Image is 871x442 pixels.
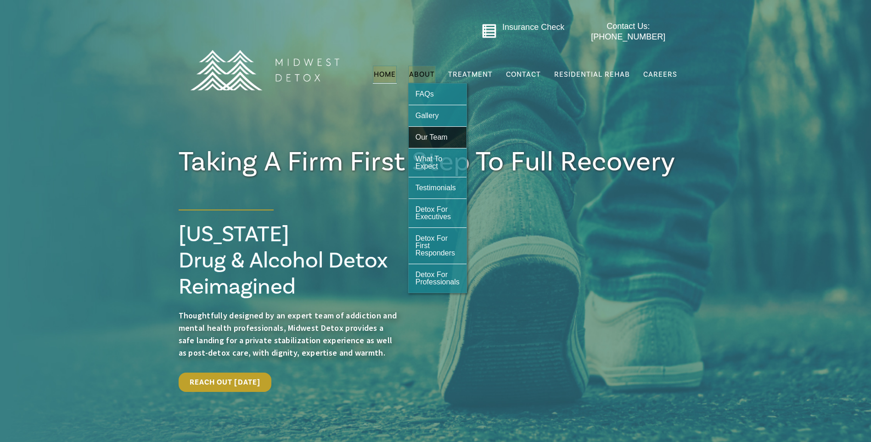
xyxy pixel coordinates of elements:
[502,23,564,32] a: Insurance Check
[416,155,442,170] span: What To Expect
[416,234,455,257] span: Detox For First Responders
[642,66,678,83] a: Careers
[409,264,466,293] a: Detox For Professionals
[409,127,466,148] a: Our Team
[553,66,631,83] a: Residential Rehab
[573,21,684,43] a: Contact Us: [PHONE_NUMBER]
[416,205,451,221] span: Detox For Executives
[447,66,494,83] a: Treatment
[373,66,397,83] a: Home
[591,22,665,41] span: Contact Us: [PHONE_NUMBER]
[643,70,677,79] span: Careers
[416,133,448,141] span: Our Team
[408,66,436,83] a: About
[179,373,272,392] a: Reach Out [DATE]
[409,228,466,264] a: Detox For First Responders
[184,30,345,110] img: MD Logo Horitzontal white-01 (1) (1)
[416,112,439,119] span: Gallery
[448,71,493,78] span: Treatment
[179,310,397,358] span: Thoughtfully designed by an expert team of addiction and mental health professionals, Midwest Det...
[190,378,261,387] span: Reach Out [DATE]
[374,70,396,79] span: Home
[179,144,676,180] span: Taking a firm First Step To full Recovery
[482,23,497,42] a: Go to midwestdetox.com/message-form-page/
[409,71,435,78] span: About
[416,90,434,98] span: FAQs
[179,220,388,301] span: [US_STATE] Drug & Alcohol Detox Reimagined
[409,84,466,105] a: FAQs
[506,71,541,78] span: Contact
[409,105,466,126] a: Gallery
[409,148,466,177] a: What To Expect
[554,70,630,79] span: Residential Rehab
[416,271,460,286] span: Detox For Professionals
[416,184,456,192] span: Testimonials
[409,177,466,198] a: Testimonials
[505,66,542,83] a: Contact
[409,199,466,227] a: Detox For Executives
